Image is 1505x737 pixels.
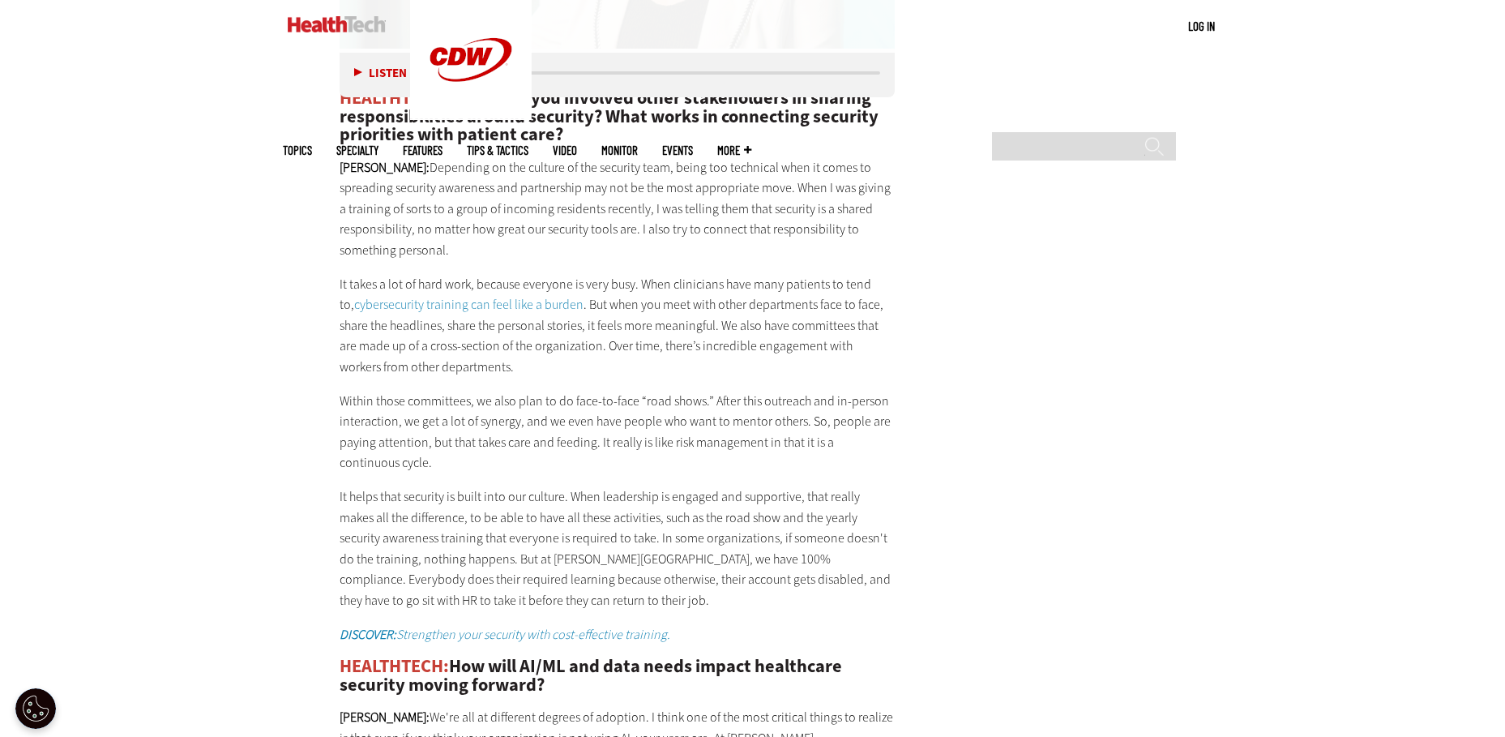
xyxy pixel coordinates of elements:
[340,654,449,678] span: HEALTHTECH:
[15,688,56,729] button: Open Preferences
[288,16,386,32] img: Home
[340,157,896,261] p: Depending on the culture of the security team, being too technical when it comes to spreading sec...
[340,626,396,643] strong: DISCOVER:
[553,144,577,156] a: Video
[340,626,670,643] a: DISCOVER:Strengthen your security with cost-effective training.
[340,658,896,694] h2: How will AI/ML and data needs impact healthcare security moving forward?
[336,144,378,156] span: Specialty
[601,144,638,156] a: MonITor
[340,626,670,643] em: Strengthen your security with cost-effective training.
[340,709,430,726] strong: [PERSON_NAME]:
[15,688,56,729] div: Cookie Settings
[1188,19,1215,33] a: Log in
[340,274,896,378] p: It takes a lot of hard work, because everyone is very busy. When clinicians have many patients to...
[340,486,896,611] p: It helps that security is built into our culture. When leadership is engaged and supportive, that...
[354,296,584,313] a: cybersecurity training can feel like a burden
[283,144,312,156] span: Topics
[340,391,896,473] p: Within those committees, we also plan to do face-to-face “road shows.” After this outreach and in...
[467,144,528,156] a: Tips & Tactics
[1188,18,1215,35] div: User menu
[410,107,532,124] a: CDW
[662,144,693,156] a: Events
[403,144,443,156] a: Features
[717,144,751,156] span: More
